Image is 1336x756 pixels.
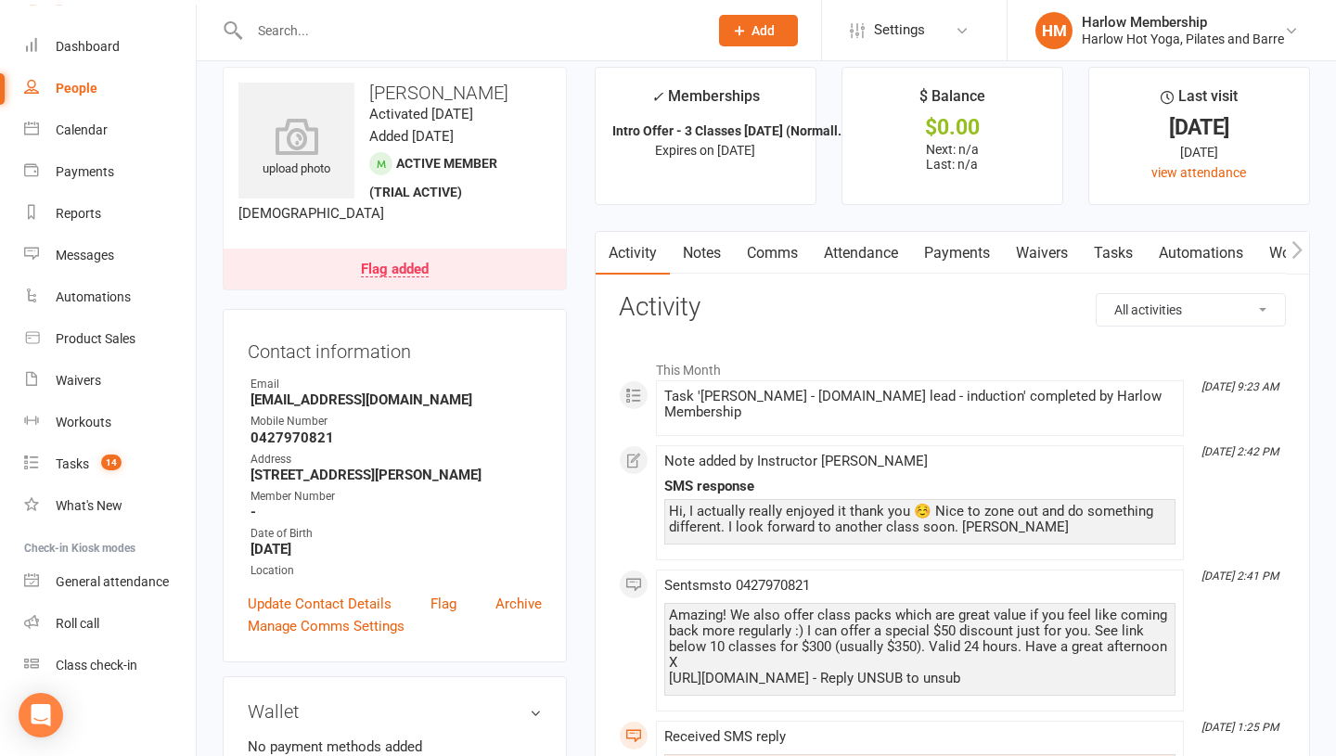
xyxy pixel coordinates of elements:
a: Workouts [24,402,196,443]
div: Hi, I actually really enjoyed it thank you ☺️ Nice to zone out and do something different. I look... [669,504,1171,535]
div: $ Balance [919,84,985,118]
div: upload photo [238,118,354,179]
a: General attendance kiosk mode [24,561,196,603]
a: Waivers [1003,232,1081,275]
h3: Contact information [248,334,542,362]
div: Class check-in [56,658,137,673]
a: view attendance [1151,165,1246,180]
a: Class kiosk mode [24,645,196,686]
div: General attendance [56,574,169,589]
span: Expires on [DATE] [655,143,755,158]
a: Tasks 14 [24,443,196,485]
div: Dashboard [56,39,120,54]
div: Member Number [250,488,542,506]
time: Added [DATE] [369,128,454,145]
li: This Month [619,351,1286,380]
div: Received SMS reply [664,729,1175,745]
a: Attendance [811,232,911,275]
div: Workouts [56,415,111,429]
div: What's New [56,498,122,513]
a: Activity [596,232,670,275]
div: Location [250,562,542,580]
a: What's New [24,485,196,527]
div: Flag added [361,263,429,277]
strong: - [250,504,542,520]
a: Flag [430,593,456,615]
div: Memberships [651,84,760,119]
div: HM [1035,12,1073,49]
h3: Wallet [248,701,542,722]
div: Harlow Hot Yoga, Pilates and Barre [1082,31,1284,47]
i: [DATE] 2:42 PM [1201,445,1278,458]
div: Automations [56,289,131,304]
div: SMS response [664,479,1175,494]
div: Harlow Membership [1082,14,1284,31]
div: Amazing! We also offer class packs which are great value if you feel like coming back more regula... [669,608,1171,686]
a: Calendar [24,109,196,151]
a: Archive [495,593,542,615]
span: Settings [874,9,925,51]
time: Activated [DATE] [369,106,473,122]
div: Roll call [56,616,99,631]
div: Date of Birth [250,525,542,543]
a: Payments [24,151,196,193]
a: Manage Comms Settings [248,615,405,637]
strong: Intro Offer - 3 Classes [DATE] (Normall... [612,123,849,138]
a: Dashboard [24,26,196,68]
div: Payments [56,164,114,179]
div: Reports [56,206,101,221]
p: Next: n/a Last: n/a [859,142,1046,172]
strong: 0427970821 [250,429,542,446]
a: People [24,68,196,109]
div: [DATE] [1106,142,1292,162]
div: Open Intercom Messenger [19,693,63,737]
i: [DATE] 1:25 PM [1201,721,1278,734]
a: Notes [670,232,734,275]
a: Messages [24,235,196,276]
a: Roll call [24,603,196,645]
a: Comms [734,232,811,275]
strong: [EMAIL_ADDRESS][DOMAIN_NAME] [250,391,542,408]
strong: [STREET_ADDRESS][PERSON_NAME] [250,467,542,483]
div: Calendar [56,122,108,137]
div: Email [250,376,542,393]
div: Last visit [1161,84,1238,118]
strong: [DATE] [250,541,542,557]
div: Tasks [56,456,89,471]
div: Product Sales [56,331,135,346]
div: Task '[PERSON_NAME] - [DOMAIN_NAME] lead - induction' completed by Harlow Membership [664,389,1175,420]
a: Update Contact Details [248,593,392,615]
a: Reports [24,193,196,235]
div: [DATE] [1106,118,1292,137]
div: Waivers [56,373,101,388]
a: Waivers [24,360,196,402]
span: Sent sms to 0427970821 [664,577,810,594]
button: Add [719,15,798,46]
a: Automations [1146,232,1256,275]
span: Add [751,23,775,38]
span: [DEMOGRAPHIC_DATA] [238,205,384,222]
a: Tasks [1081,232,1146,275]
div: Mobile Number [250,413,542,430]
span: Active member (trial active) [369,156,497,199]
a: Payments [911,232,1003,275]
div: $0.00 [859,118,1046,137]
a: Automations [24,276,196,318]
div: People [56,81,97,96]
a: Product Sales [24,318,196,360]
h3: [PERSON_NAME] [238,83,551,103]
i: [DATE] 9:23 AM [1201,380,1278,393]
i: ✓ [651,88,663,106]
div: Note added by Instructor [PERSON_NAME] [664,454,1175,469]
i: [DATE] 2:41 PM [1201,570,1278,583]
div: Messages [56,248,114,263]
div: Address [250,451,542,468]
input: Search... [244,18,695,44]
h3: Activity [619,293,1286,322]
span: 14 [101,455,122,470]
